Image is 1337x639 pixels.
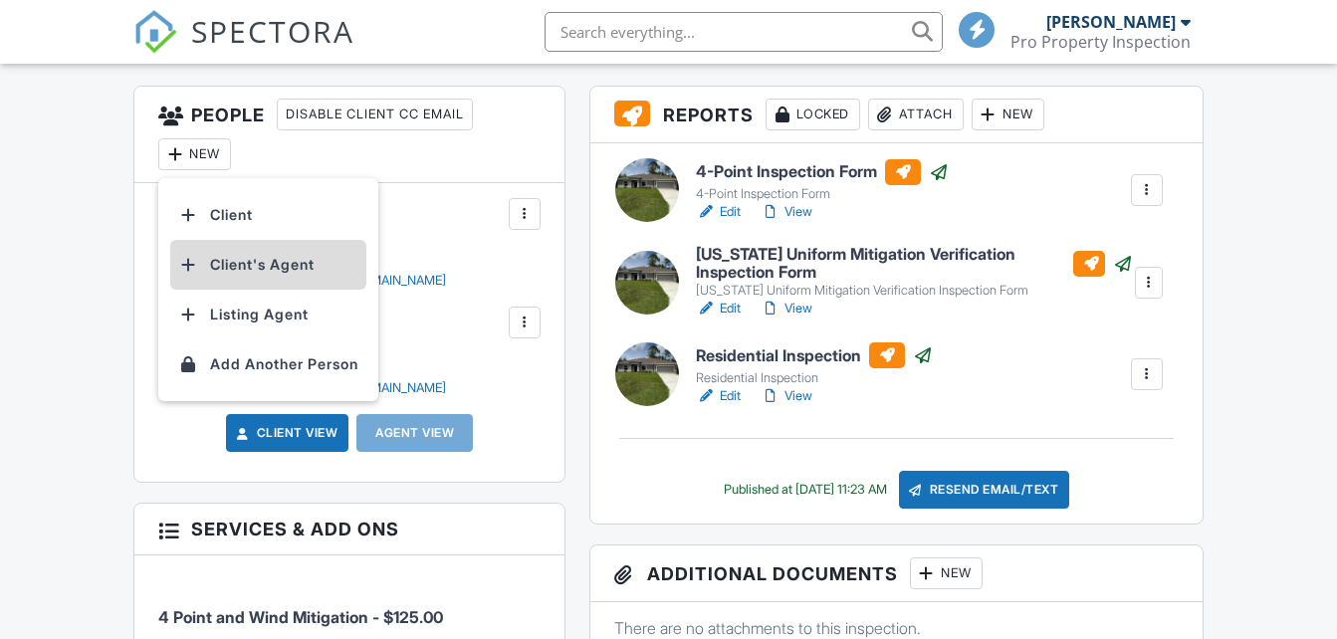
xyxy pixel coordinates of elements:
[696,342,933,368] h6: Residential Inspection
[724,482,887,498] div: Published at [DATE] 11:23 AM
[899,471,1070,509] div: Resend Email/Text
[761,202,812,222] a: View
[761,386,812,406] a: View
[1010,32,1191,52] div: Pro Property Inspection
[696,159,949,203] a: 4-Point Inspection Form 4-Point Inspection Form
[133,27,354,69] a: SPECTORA
[1046,12,1176,32] div: [PERSON_NAME]
[696,246,1133,281] h6: [US_STATE] Uniform Mitigation Verification Inspection Form
[696,246,1133,299] a: [US_STATE] Uniform Mitigation Verification Inspection Form [US_STATE] Uniform Mitigation Verifica...
[910,557,983,589] div: New
[696,386,741,406] a: Edit
[133,10,177,54] img: The Best Home Inspection Software - Spectora
[545,12,943,52] input: Search everything...
[696,370,933,386] div: Residential Inspection
[696,342,933,386] a: Residential Inspection Residential Inspection
[696,202,741,222] a: Edit
[158,138,231,170] div: New
[696,159,949,185] h6: 4-Point Inspection Form
[696,186,949,202] div: 4-Point Inspection Form
[766,99,860,130] div: Locked
[868,99,964,130] div: Attach
[696,299,741,319] a: Edit
[696,283,1133,299] div: [US_STATE] Uniform Mitigation Verification Inspection Form
[614,617,1179,639] p: There are no attachments to this inspection.
[590,87,1203,143] h3: Reports
[191,10,354,52] span: SPECTORA
[761,299,812,319] a: View
[233,423,338,443] a: Client View
[277,99,473,130] div: Disable Client CC Email
[972,99,1044,130] div: New
[134,504,564,555] h3: Services & Add ons
[590,545,1203,602] h3: Additional Documents
[158,607,443,627] span: 4 Point and Wind Mitigation - $125.00
[134,87,564,183] h3: People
